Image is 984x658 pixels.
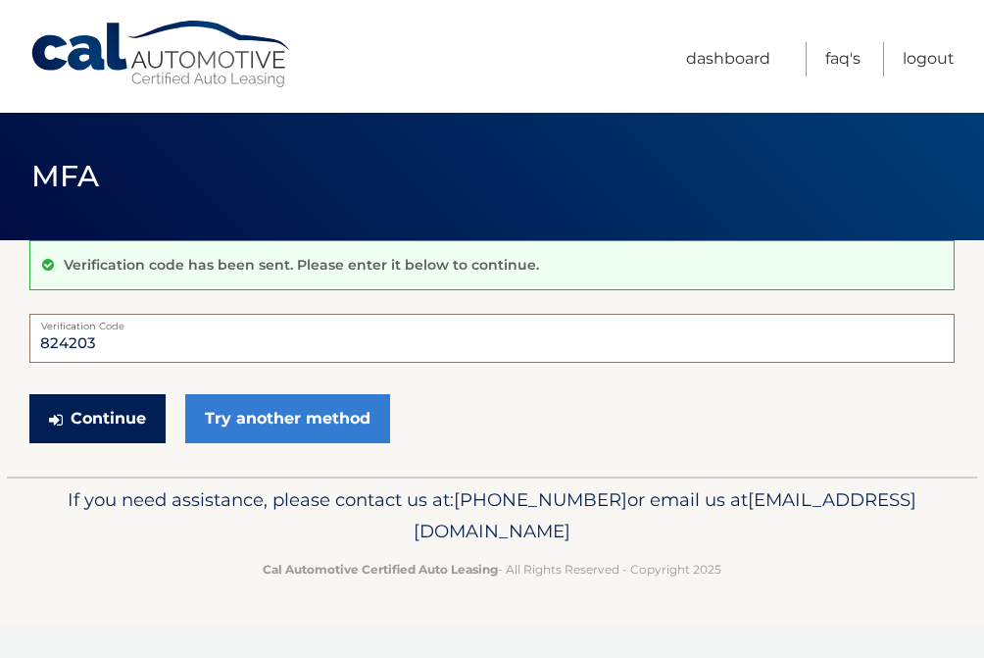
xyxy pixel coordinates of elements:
a: Try another method [185,394,390,443]
a: FAQ's [825,42,861,76]
a: Cal Automotive [29,20,294,89]
a: Dashboard [686,42,770,76]
p: - All Rights Reserved - Copyright 2025 [36,559,948,580]
a: Logout [903,42,955,76]
span: [PHONE_NUMBER] [454,488,627,511]
button: Continue [29,394,166,443]
strong: Cal Automotive Certified Auto Leasing [263,562,498,577]
label: Verification Code [29,314,955,329]
span: [EMAIL_ADDRESS][DOMAIN_NAME] [414,488,916,542]
input: Verification Code [29,314,955,363]
p: Verification code has been sent. Please enter it below to continue. [64,256,539,274]
p: If you need assistance, please contact us at: or email us at [36,484,948,547]
span: MFA [31,158,100,194]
